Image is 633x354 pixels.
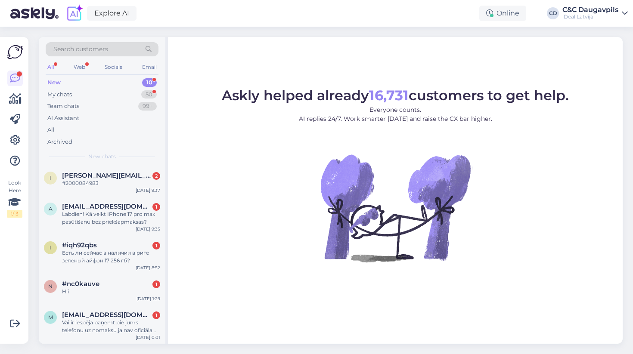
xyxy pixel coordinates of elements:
span: i [50,175,51,181]
div: 1 [152,311,160,319]
div: Vai ir iespēja paņemt pie jums telefonu uz nomaksu ja nav oficiāla darba bet ir ienākumi uz konta? [62,319,160,334]
div: iDeal Latvija [562,13,618,20]
span: #nc0kauve [62,280,99,288]
div: My chats [47,90,72,99]
span: New chats [88,153,116,160]
div: 2 [152,172,160,180]
div: 50 [141,90,157,99]
b: 16,731 [369,87,409,104]
div: 1 [152,242,160,249]
div: [DATE] 9:37 [136,187,160,194]
div: Socials [103,62,124,73]
span: n [48,283,53,289]
div: 1 [152,280,160,288]
span: Askly helped already customers to get help. [222,87,569,104]
a: C&C DaugavpilsiDeal Latvija [562,6,628,20]
div: 10 [142,78,157,87]
div: Team chats [47,102,79,111]
span: #iqh92qbs [62,241,97,249]
div: #2000084983 [62,179,160,187]
div: 1 / 3 [7,210,22,218]
div: All [46,62,56,73]
div: Есть ли сейчас в наличии в риге зеленый айфон 17 256 гб? [62,249,160,265]
img: explore-ai [65,4,84,22]
div: AI Assistant [47,114,79,123]
div: Hii [62,288,160,296]
div: C&C Daugavpils [562,6,618,13]
div: Look Here [7,179,22,218]
img: No Chat active [318,130,473,285]
div: [DATE] 8:52 [136,265,160,271]
span: Search customers [53,45,108,54]
div: [DATE] 0:01 [136,334,160,341]
div: 1 [152,203,160,211]
span: ingus@rkenergija.lv [62,172,152,179]
span: i [50,244,51,251]
span: agnesetumbile@gmail.com [62,203,152,210]
div: Web [72,62,87,73]
div: [DATE] 1:29 [137,296,160,302]
img: Askly Logo [7,44,23,60]
div: [DATE] 9:35 [136,226,160,232]
div: Email [140,62,158,73]
a: Explore AI [87,6,137,21]
span: a [49,206,53,212]
span: m [48,314,53,320]
div: Archived [47,138,72,146]
div: New [47,78,61,87]
div: All [47,126,55,134]
p: Everyone counts. AI replies 24/7. Work smarter [DATE] and raise the CX bar higher. [222,105,569,123]
div: Online [479,6,526,21]
div: Labdien! Kā veikt IPhone 17 pro max pasūtīšanu bez priekšapmaksas? [62,210,160,226]
span: martalunte@inbox.lv [62,311,152,319]
div: CD [547,7,559,19]
div: 99+ [138,102,157,111]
